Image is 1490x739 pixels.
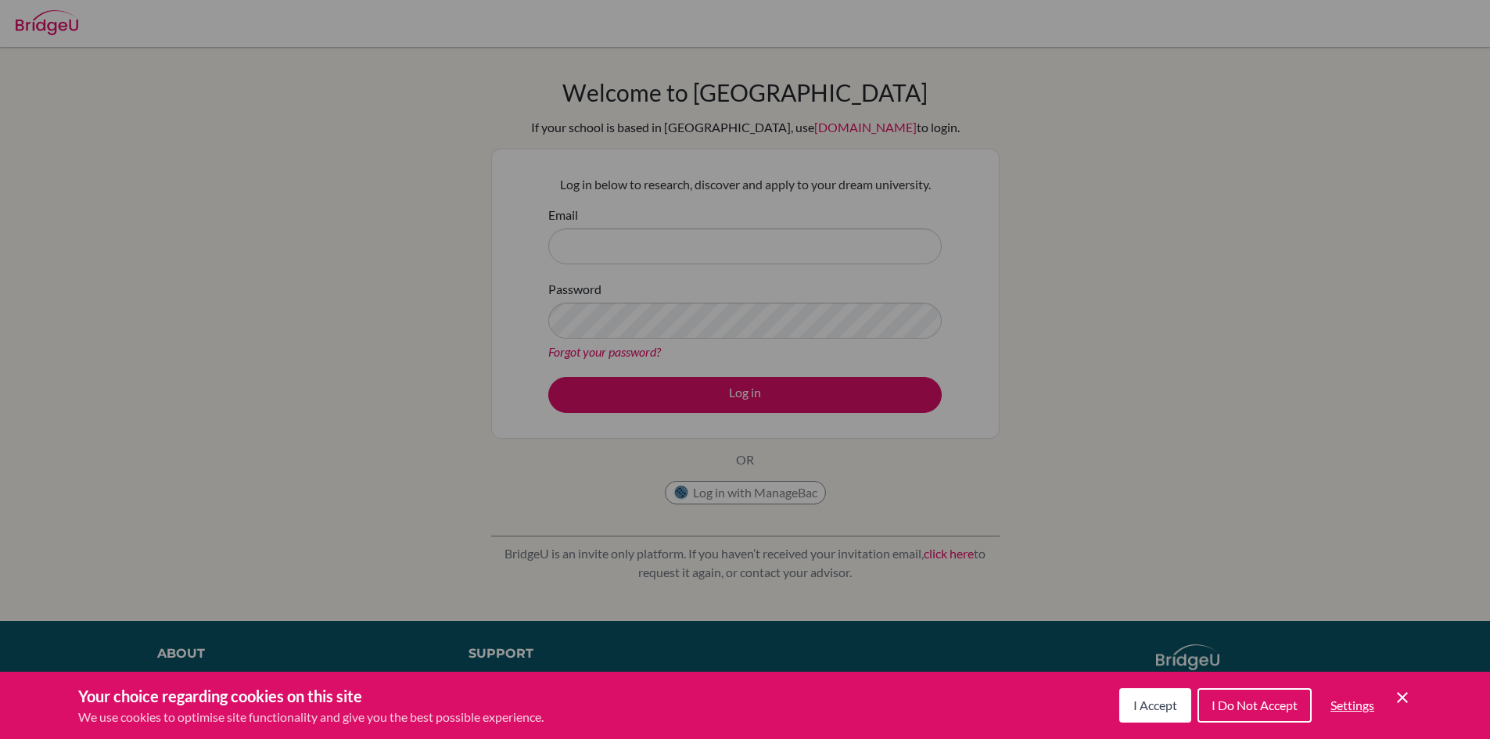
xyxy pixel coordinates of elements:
span: I Do Not Accept [1212,698,1298,712]
span: I Accept [1133,698,1177,712]
button: I Accept [1119,688,1191,723]
p: We use cookies to optimise site functionality and give you the best possible experience. [78,708,544,726]
button: Settings [1318,690,1387,721]
button: Save and close [1393,688,1412,707]
h3: Your choice regarding cookies on this site [78,684,544,708]
span: Settings [1330,698,1374,712]
button: I Do Not Accept [1197,688,1312,723]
